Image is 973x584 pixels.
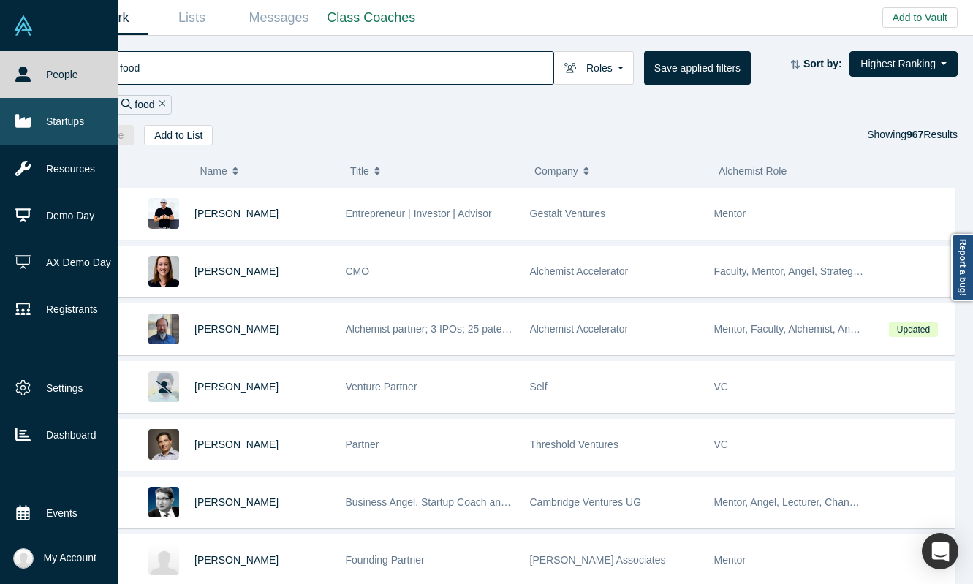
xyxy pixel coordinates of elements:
[530,554,666,566] span: [PERSON_NAME] Associates
[194,323,279,335] a: [PERSON_NAME]
[350,156,519,186] button: Title
[553,51,634,85] button: Roles
[530,381,548,393] span: Self
[350,156,369,186] span: Title
[714,381,728,393] span: VC
[719,165,787,177] span: Alchemist Role
[906,129,923,140] strong: 967
[235,1,322,35] a: Messages
[148,198,179,229] img: Gerrit McGowan's Profile Image
[194,554,279,566] a: [PERSON_NAME]
[714,496,900,508] span: Mentor, Angel, Lecturer, Channel Partner
[530,323,629,335] span: Alchemist Accelerator
[346,554,425,566] span: Founding Partner
[13,15,34,36] img: Alchemist Vault Logo
[148,314,179,344] img: Adam Sah's Profile Image
[714,208,746,219] span: Mentor
[803,58,842,69] strong: Sort by:
[148,1,235,35] a: Lists
[148,545,179,575] img: Tim Draper's Profile Image
[714,323,884,335] span: Mentor, Faculty, Alchemist, Angel, VC
[346,439,379,450] span: Partner
[148,487,179,517] img: Martin Giese's Profile Image
[200,156,335,186] button: Name
[44,550,96,566] span: My Account
[148,256,179,287] img: Devon Crews's Profile Image
[346,323,667,335] span: Alchemist partner; 3 IPOs; 25 patents; VC and angel; early Google eng
[530,208,606,219] span: Gestalt Ventures
[194,439,279,450] a: [PERSON_NAME]
[144,125,213,145] button: Add to List
[200,156,227,186] span: Name
[346,381,417,393] span: Venture Partner
[155,96,166,113] button: Remove Filter
[530,439,618,450] span: Threshold Ventures
[115,95,172,115] div: food
[530,496,642,508] span: Cambridge Ventures UG
[714,439,728,450] span: VC
[148,429,179,460] img: Andreas Stavropoulos's Profile Image
[118,50,553,85] input: Search by name, title, company, summary, expertise, investment criteria or topics of focus
[13,548,34,569] img: Katinka Harsányi's Account
[882,7,958,28] button: Add to Vault
[194,381,279,393] a: [PERSON_NAME]
[346,208,492,219] span: Entrepreneur | Investor | Advisor
[13,548,96,569] button: My Account
[194,496,279,508] a: [PERSON_NAME]
[530,265,629,277] span: Alchemist Accelerator
[849,51,958,77] button: Highest Ranking
[906,129,958,140] span: Results
[644,51,751,85] button: Save applied filters
[322,1,420,35] a: Class Coaches
[346,496,594,508] span: Business Angel, Startup Coach and best-selling author
[194,208,279,219] a: [PERSON_NAME]
[194,265,279,277] a: [PERSON_NAME]
[534,156,578,186] span: Company
[867,125,958,145] div: Showing
[534,156,703,186] button: Company
[951,234,973,301] a: Report a bug!
[889,322,937,337] span: Updated
[714,554,746,566] span: Mentor
[346,265,370,277] span: CMO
